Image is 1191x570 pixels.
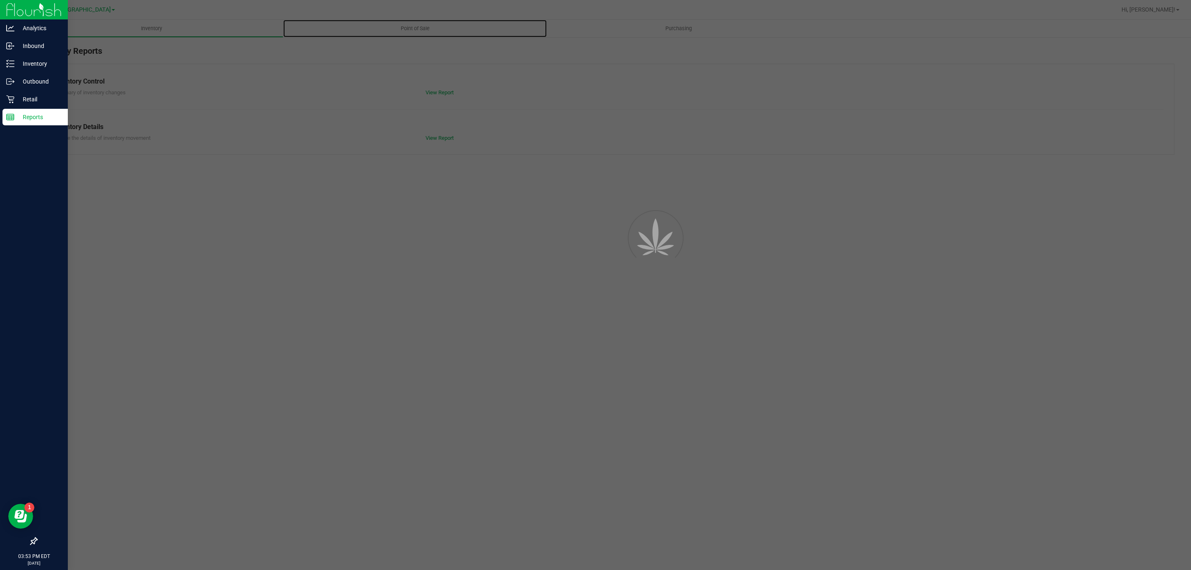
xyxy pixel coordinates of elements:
[6,42,14,50] inline-svg: Inbound
[14,23,64,33] p: Analytics
[6,77,14,86] inline-svg: Outbound
[6,113,14,121] inline-svg: Reports
[14,112,64,122] p: Reports
[14,94,64,104] p: Retail
[14,77,64,86] p: Outbound
[6,60,14,68] inline-svg: Inventory
[6,95,14,103] inline-svg: Retail
[14,59,64,69] p: Inventory
[8,504,33,529] iframe: Resource center
[24,503,34,513] iframe: Resource center unread badge
[6,24,14,32] inline-svg: Analytics
[14,41,64,51] p: Inbound
[4,560,64,566] p: [DATE]
[4,553,64,560] p: 03:53 PM EDT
